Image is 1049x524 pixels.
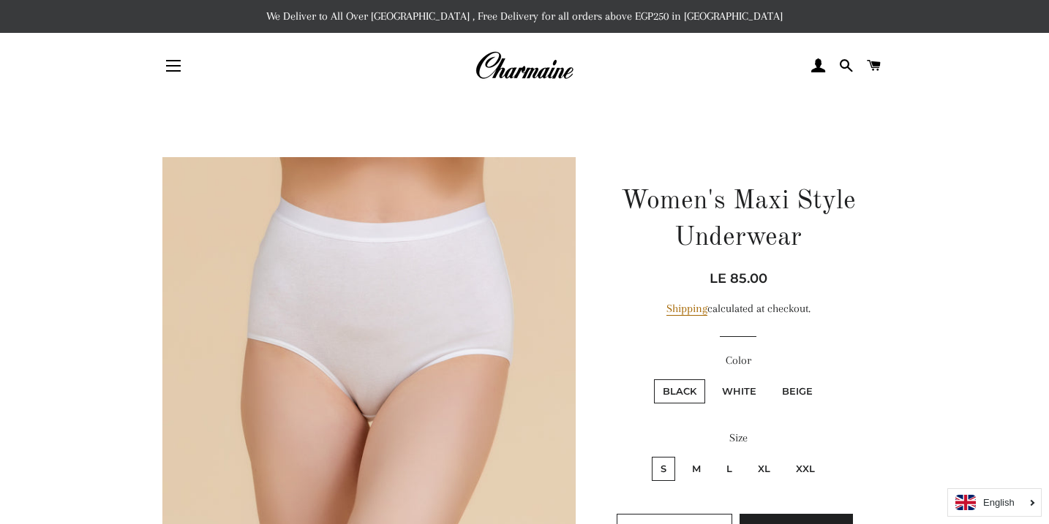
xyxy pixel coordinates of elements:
[609,429,868,447] label: Size
[666,302,707,316] a: Shipping
[718,457,741,481] label: L
[609,352,868,370] label: Color
[773,379,821,403] label: Beige
[609,183,868,257] h1: Women's Maxi Style Underwear
[652,457,675,481] label: S
[683,457,710,481] label: M
[654,379,705,403] label: Black
[713,379,765,403] label: White
[983,498,1015,507] i: English
[609,300,868,318] div: calculated at checkout.
[955,495,1034,510] a: English
[475,50,574,82] img: Charmaine Egypt
[787,457,824,481] label: XXL
[749,457,779,481] label: XL
[710,270,767,286] span: LE 85.00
